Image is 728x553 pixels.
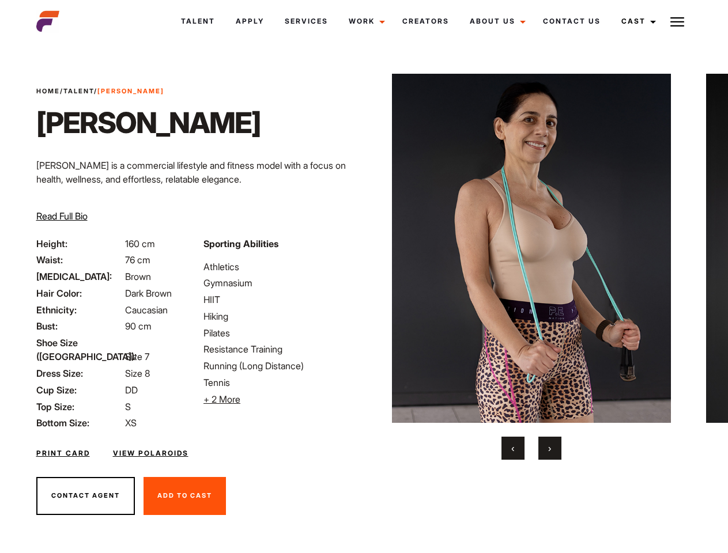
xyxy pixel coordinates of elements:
[203,376,357,389] li: Tennis
[203,276,357,290] li: Gymnasium
[125,368,150,379] span: Size 8
[611,6,663,37] a: Cast
[225,6,274,37] a: Apply
[125,238,155,249] span: 160 cm
[36,87,60,95] a: Home
[125,401,131,412] span: S
[125,287,172,299] span: Dark Brown
[203,359,357,373] li: Running (Long Distance)
[36,286,123,300] span: Hair Color:
[36,253,123,267] span: Waist:
[36,477,135,515] button: Contact Agent
[157,491,212,499] span: Add To Cast
[274,6,338,37] a: Services
[144,477,226,515] button: Add To Cast
[36,86,164,96] span: / /
[36,416,123,430] span: Bottom Size:
[459,6,533,37] a: About Us
[36,303,123,317] span: Ethnicity:
[125,271,151,282] span: Brown
[203,260,357,274] li: Athletics
[36,10,59,33] img: cropped-aefm-brand-fav-22-square.png
[548,442,551,454] span: Next
[125,304,168,316] span: Caucasian
[392,6,459,37] a: Creators
[36,270,123,283] span: [MEDICAL_DATA]:
[511,442,514,454] span: Previous
[36,158,357,186] p: [PERSON_NAME] is a commercial lifestyle and fitness model with a focus on health, wellness, and e...
[203,342,357,356] li: Resistance Training
[338,6,392,37] a: Work
[125,351,149,362] span: Size 7
[63,87,94,95] a: Talent
[97,87,164,95] strong: [PERSON_NAME]
[36,366,123,380] span: Dress Size:
[125,417,137,429] span: XS
[36,210,88,222] span: Read Full Bio
[203,293,357,306] li: HIIT
[36,237,123,251] span: Height:
[533,6,611,37] a: Contact Us
[36,195,357,237] p: Through her modeling and wellness brand, HEAL, she inspires others on their wellness journeys—cha...
[125,384,138,396] span: DD
[171,6,225,37] a: Talent
[36,319,123,333] span: Bust:
[36,336,123,363] span: Shoe Size ([GEOGRAPHIC_DATA]):
[113,448,188,459] a: View Polaroids
[125,254,150,266] span: 76 cm
[203,309,357,323] li: Hiking
[203,393,240,405] span: + 2 More
[36,209,88,223] button: Read Full Bio
[125,320,152,332] span: 90 cm
[670,15,684,29] img: Burger icon
[36,400,123,414] span: Top Size:
[203,326,357,340] li: Pilates
[203,238,278,249] strong: Sporting Abilities
[36,383,123,397] span: Cup Size:
[36,448,90,459] a: Print Card
[36,105,261,140] h1: [PERSON_NAME]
